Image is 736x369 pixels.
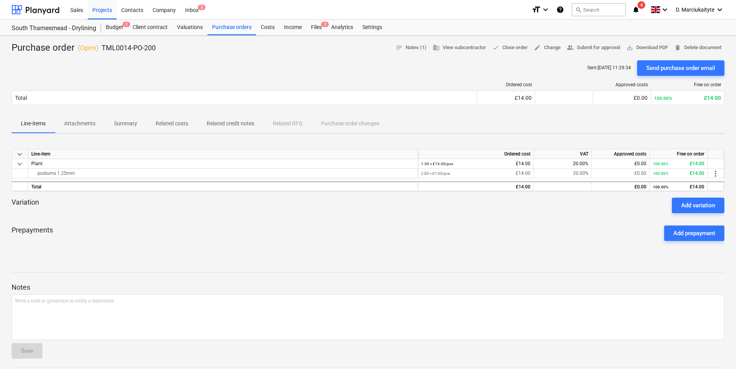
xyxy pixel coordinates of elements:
[623,42,671,54] button: Download PDF
[418,149,534,159] div: Ordered cost
[421,169,530,178] div: £14.00
[12,198,39,213] p: Variation
[480,82,532,87] div: Ordered cost
[396,43,427,52] span: Notes (1)
[676,7,714,13] span: D. Marciukaityte
[531,42,564,54] button: Change
[396,44,403,51] span: notes
[306,20,326,35] div: Files
[421,171,450,176] small: 2.00 × £7.00 / pcs
[256,20,279,35] a: Costs
[595,169,646,178] div: £0.00
[672,198,724,213] button: Add variation
[12,283,724,292] p: Notes
[626,43,668,52] span: Download PDF
[534,43,561,52] span: Change
[358,20,387,35] a: Settings
[674,44,681,51] span: delete
[653,159,704,169] div: £14.00
[31,169,415,178] div: podiums 1.25mm
[433,44,440,51] span: business
[15,159,24,169] span: keyboard_arrow_down
[653,182,704,192] div: £14.00
[12,24,92,32] div: South Thamesmead - Drylining
[534,44,541,51] span: edit
[421,159,530,169] div: £14.00
[711,169,720,178] span: more_vert
[653,171,668,176] small: 100.00%
[28,149,418,159] div: Line-item
[654,96,672,101] small: 100.00%
[626,44,633,51] span: save_alt
[532,5,541,14] i: format_size
[673,228,715,238] div: Add prepayment
[172,20,207,35] a: Valuations
[12,42,156,54] div: Purchase order
[31,161,42,166] span: Plant
[198,5,206,10] span: 3
[28,181,418,191] div: Total
[15,150,24,159] span: keyboard_arrow_down
[660,5,670,14] i: keyboard_arrow_down
[492,44,499,51] span: done
[653,162,668,166] small: 100.00%
[596,95,648,101] div: £0.00
[78,43,99,53] p: ( Open )
[101,20,128,35] div: Budget
[541,5,550,14] i: keyboard_arrow_down
[489,42,531,54] button: Close order
[534,149,592,159] div: VAT
[393,42,430,54] button: Notes (1)
[587,65,631,71] p: Sent : [DATE] 11:29:34
[433,43,486,52] span: View subcontractor
[207,120,254,128] p: Related credit notes
[596,82,648,87] div: Approved costs
[430,42,489,54] button: View subcontractor
[654,82,721,87] div: Free on order
[650,149,708,159] div: Free on order
[207,20,256,35] a: Purchase orders
[114,120,137,128] p: Summary
[653,169,704,178] div: £14.00
[102,43,156,53] p: TML0014-PO-200
[128,20,172,35] a: Client contract
[279,20,306,35] a: Income
[592,149,650,159] div: Approved costs
[15,95,27,101] div: Total
[637,1,645,9] span: 4
[122,22,130,27] span: 2
[534,169,592,178] div: 20.00%
[595,182,646,192] div: £0.00
[646,63,715,73] div: Send purchase order email
[671,42,724,54] button: Delete document
[681,200,715,210] div: Add variation
[637,60,724,76] button: Send purchase order email
[564,42,623,54] button: Submit for approval
[595,159,646,169] div: £0.00
[12,226,53,241] p: Prepayments
[715,5,724,14] i: keyboard_arrow_down
[156,120,188,128] p: Related costs
[534,159,592,169] div: 20.00%
[556,5,564,14] i: Knowledge base
[492,43,528,52] span: Close order
[572,3,626,16] button: Search
[480,95,532,101] div: £14.00
[575,7,581,13] span: search
[567,44,574,51] span: people_alt
[321,22,329,27] span: 2
[632,5,640,14] i: notifications
[64,120,95,128] p: Attachments
[21,120,46,128] p: Line-items
[653,185,668,189] small: 100.00%
[326,20,358,35] a: Analytics
[664,226,724,241] button: Add prepayment
[306,20,326,35] a: Files2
